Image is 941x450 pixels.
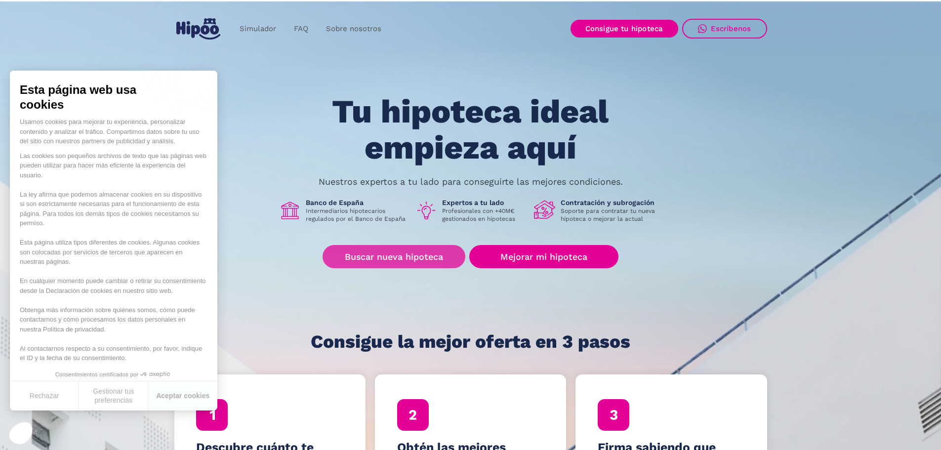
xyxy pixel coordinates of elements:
a: Buscar nueva hipoteca [323,245,465,268]
a: Simulador [231,19,285,39]
p: Nuestros expertos a tu lado para conseguirte las mejores condiciones. [319,178,623,186]
a: Escríbenos [682,19,767,39]
a: FAQ [285,19,317,39]
h1: Tu hipoteca ideal empieza aquí [283,94,657,165]
a: home [174,14,223,43]
h1: Banco de España [306,198,408,207]
div: Escríbenos [711,24,751,33]
h1: Contratación y subrogación [561,198,662,207]
a: Consigue tu hipoteca [571,20,678,38]
a: Mejorar mi hipoteca [469,245,618,268]
p: Intermediarios hipotecarios regulados por el Banco de España [306,207,408,223]
p: Profesionales con +40M€ gestionados en hipotecas [442,207,526,223]
h1: Consigue la mejor oferta en 3 pasos [311,332,630,352]
p: Soporte para contratar tu nueva hipoteca o mejorar la actual [561,207,662,223]
a: Sobre nosotros [317,19,390,39]
h1: Expertos a tu lado [442,198,526,207]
